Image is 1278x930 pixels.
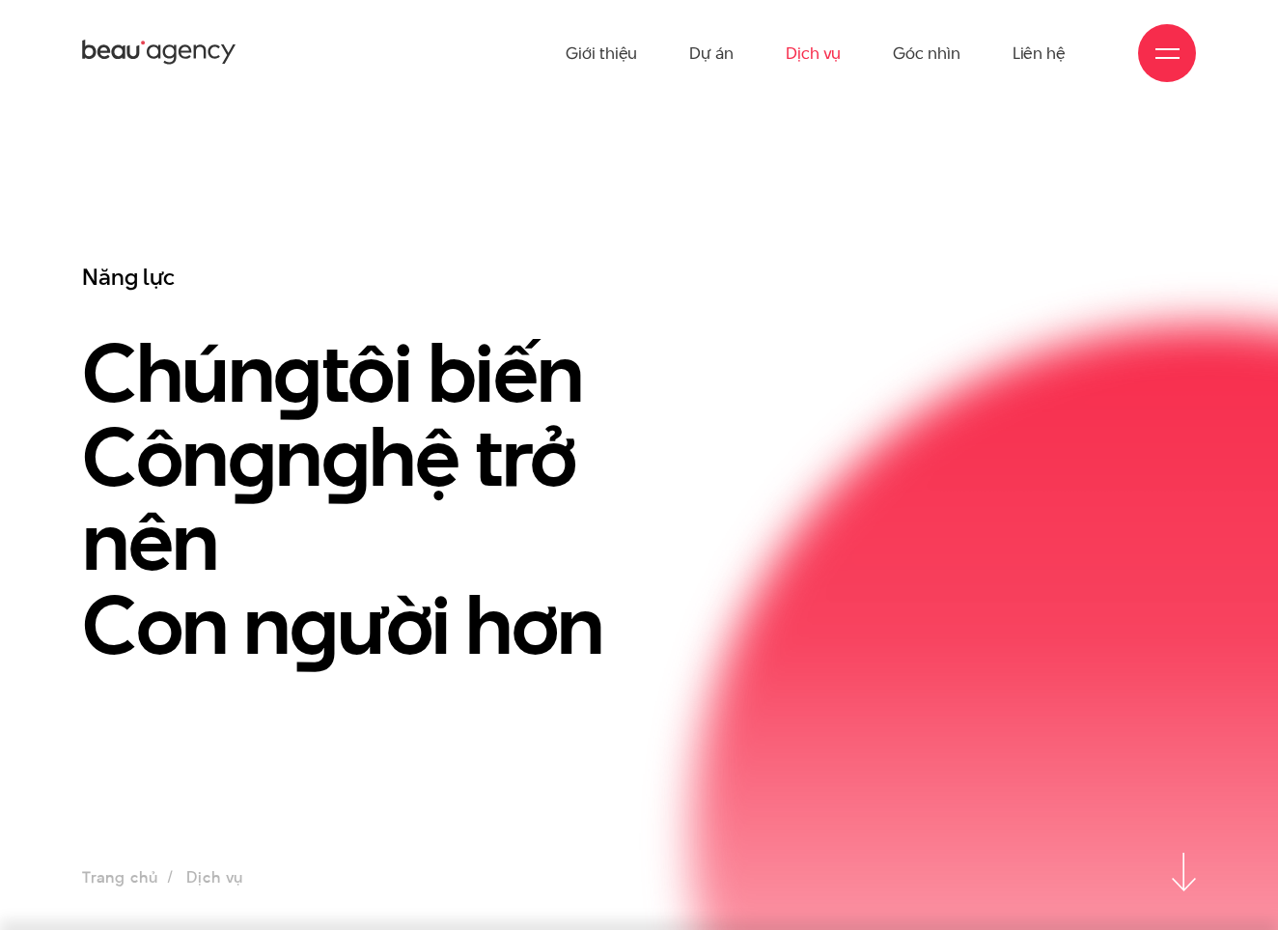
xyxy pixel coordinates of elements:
a: Trang chủ [82,866,157,888]
h1: Chún tôi biến Côn n hệ trở nên Con n ười hơn [82,331,720,667]
en: g [273,315,321,430]
en: g [228,399,276,514]
en: g [290,567,338,682]
h3: Năng lực [82,263,720,293]
en: g [321,399,370,514]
